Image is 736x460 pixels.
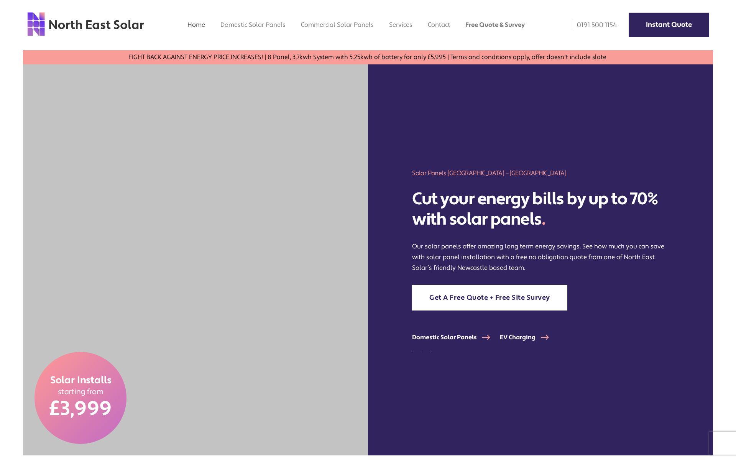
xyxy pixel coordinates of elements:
a: Contact [428,21,450,29]
span: Solar Installs [50,374,111,387]
span: £3,999 [49,396,112,422]
h1: Solar Panels [GEOGRAPHIC_DATA] – [GEOGRAPHIC_DATA] [412,169,669,177]
a: Solar Installs starting from £3,999 [34,352,127,444]
a: Instant Quote [629,13,709,37]
a: Domestic Solar Panels [220,21,286,29]
a: Get A Free Quote + Free Site Survey [412,285,567,310]
span: . [542,209,545,230]
a: Domestic Solar Panels [412,333,500,341]
a: 0191 500 1154 [567,21,617,30]
a: Commercial Solar Panels [301,21,374,29]
img: north east solar logo [27,11,145,37]
img: two men holding a solar panel in the north east [23,64,368,455]
a: Free Quote & Survey [465,21,525,29]
a: Services [389,21,412,29]
p: Our solar panels offer amazing long term energy savings. See how much you can save with solar pan... [412,241,669,273]
h2: Cut your energy bills by up to 70% with solar panels [412,189,669,230]
span: starting from [58,387,103,397]
a: Home [187,21,205,29]
a: EV Charging [500,333,559,341]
